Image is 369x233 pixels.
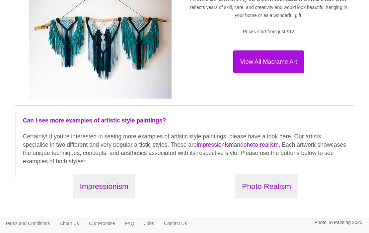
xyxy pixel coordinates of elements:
a: impressionism [197,141,234,148]
strong: Can I see more examples of artistic style paintings? [23,117,166,124]
a: About Us [55,218,84,228]
a: Photo Realism [190,174,343,199]
blockquote: Certainly! If you're interested in seeing more examples of artistic style paintings, please have ... [15,112,354,177]
p: Photo To Painting 2025 [314,218,362,227]
button: Impressionism [73,174,135,199]
a: Our Promise [84,218,120,228]
a: Impressionism [28,174,181,199]
a: photo-realism [244,141,279,148]
a: View All Macrame Art [189,50,348,73]
a: FAQ [120,218,139,228]
a: Jobs [139,218,159,228]
button: Photo Realism [235,174,298,199]
a: Contact Us [159,218,192,228]
button: View All Macrame Art [233,50,304,73]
